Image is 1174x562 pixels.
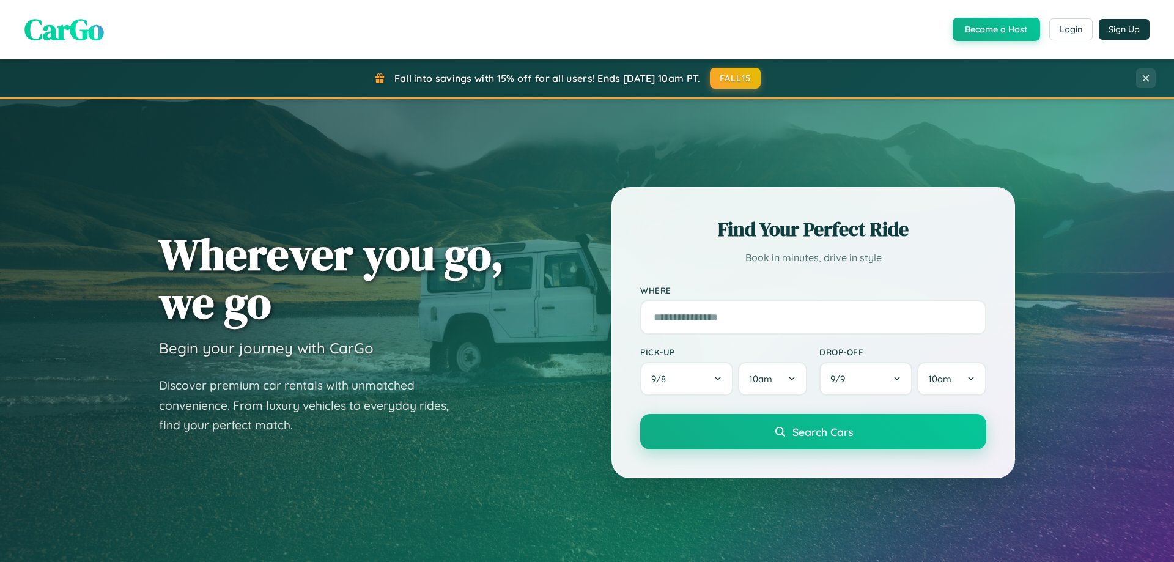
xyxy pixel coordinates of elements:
[651,373,672,385] span: 9 / 8
[917,362,986,396] button: 10am
[792,425,853,438] span: Search Cars
[159,230,504,327] h1: Wherever you go, we go
[159,339,374,357] h3: Begin your journey with CarGo
[640,362,733,396] button: 9/8
[24,9,104,50] span: CarGo
[640,216,986,243] h2: Find Your Perfect Ride
[928,373,951,385] span: 10am
[710,68,761,89] button: FALL15
[830,373,851,385] span: 9 / 9
[819,347,986,357] label: Drop-off
[640,285,986,295] label: Where
[819,362,912,396] button: 9/9
[159,375,465,435] p: Discover premium car rentals with unmatched convenience. From luxury vehicles to everyday rides, ...
[394,72,701,84] span: Fall into savings with 15% off for all users! Ends [DATE] 10am PT.
[738,362,807,396] button: 10am
[953,18,1040,41] button: Become a Host
[640,347,807,357] label: Pick-up
[1049,18,1093,40] button: Login
[640,249,986,267] p: Book in minutes, drive in style
[640,414,986,449] button: Search Cars
[749,373,772,385] span: 10am
[1099,19,1150,40] button: Sign Up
